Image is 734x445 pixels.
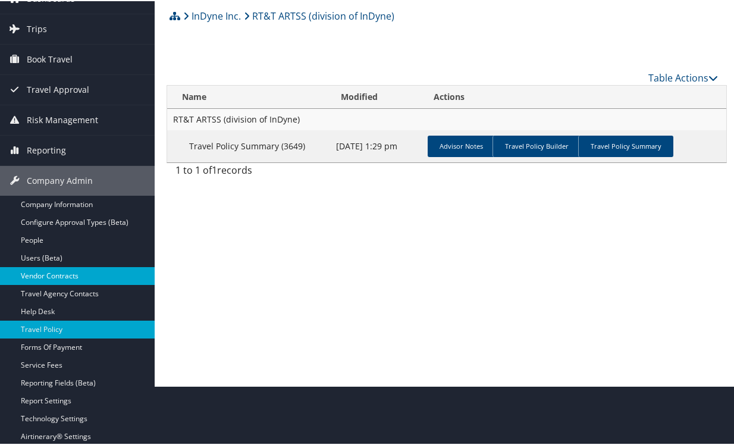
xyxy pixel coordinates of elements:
[212,162,217,176] span: 1
[175,162,298,182] div: 1 to 1 of records
[244,3,394,27] a: RT&T ARTSS (division of InDyne)
[27,104,98,134] span: Risk Management
[183,3,241,27] a: InDyne Inc.
[167,108,726,129] td: RT&T ARTSS (division of InDyne)
[167,84,330,108] th: Name: activate to sort column ascending
[27,43,73,73] span: Book Travel
[578,134,673,156] a: Travel Policy Summary
[27,134,66,164] span: Reporting
[27,13,47,43] span: Trips
[493,134,581,156] a: Travel Policy Builder
[27,74,89,104] span: Travel Approval
[330,129,423,161] td: [DATE] 1:29 pm
[423,84,726,108] th: Actions
[428,134,495,156] a: Advisor Notes
[167,129,330,161] td: Travel Policy Summary (3649)
[330,84,423,108] th: Modified: activate to sort column ascending
[648,70,718,83] a: Table Actions
[27,165,93,195] span: Company Admin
